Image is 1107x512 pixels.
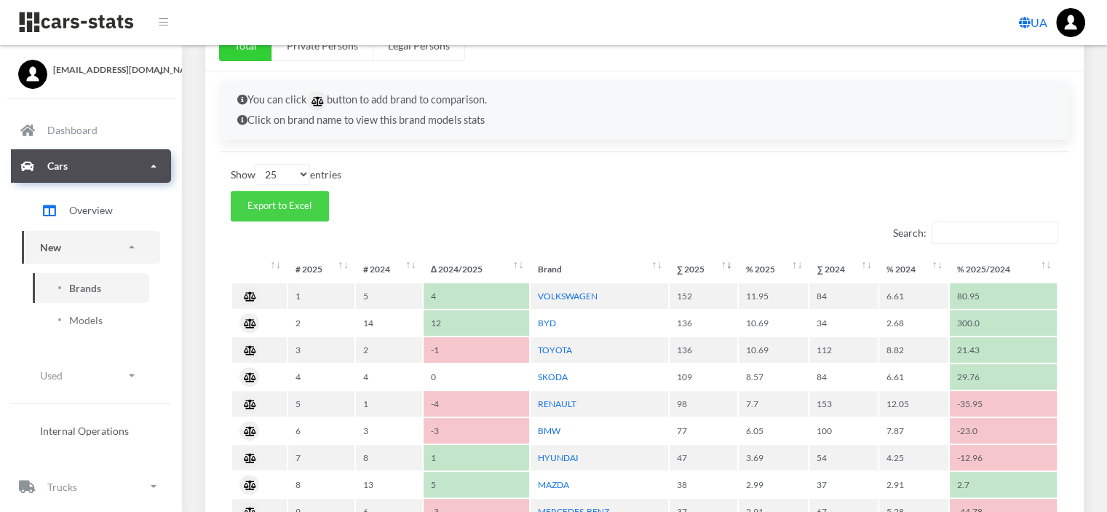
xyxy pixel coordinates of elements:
[247,200,312,211] span: Export to Excel
[288,391,354,417] td: 5
[255,164,310,185] select: Showentries
[356,310,422,336] td: 14
[809,310,877,336] td: 34
[950,283,1057,309] td: 80.95
[739,337,808,363] td: 10.69
[739,283,808,309] td: 11.95
[356,337,422,363] td: 2
[356,418,422,444] td: 3
[670,391,737,417] td: 98
[950,310,1057,336] td: 300.0
[356,445,422,470] td: 8
[232,256,287,282] th: : activate to sort column ascending
[538,371,568,382] a: SKODA
[670,310,737,336] td: 136
[40,366,63,385] p: Used
[879,283,948,309] td: 6.61
[424,445,529,470] td: 1
[288,472,354,497] td: 8
[424,337,529,363] td: -1
[809,445,877,470] td: 54
[809,256,877,282] th: ∑&nbsp;2024: activate to sort column ascending
[950,337,1057,363] td: 21.43
[33,305,149,335] a: Models
[879,391,948,417] td: 12.05
[424,310,529,336] td: 12
[879,310,948,336] td: 2.68
[670,472,737,497] td: 38
[11,114,171,147] a: Dashboard
[47,157,68,175] p: Cars
[288,310,354,336] td: 2
[809,418,877,444] td: 100
[33,273,149,303] a: Brands
[538,452,579,463] a: HYUNDAI
[879,445,948,470] td: 4.25
[538,318,556,328] a: BYD
[739,418,808,444] td: 6.05
[893,221,1058,244] label: Search:
[809,337,877,363] td: 112
[356,472,422,497] td: 13
[739,472,808,497] td: 2.99
[879,337,948,363] td: 8.82
[288,337,354,363] td: 3
[670,445,737,470] td: 47
[538,344,572,355] a: TOYOTA
[670,256,737,282] th: ∑&nbsp;2025: activate to sort column ascending
[53,63,164,76] span: [EMAIL_ADDRESS][DOMAIN_NAME]
[1056,8,1085,37] img: ...
[879,364,948,390] td: 6.61
[424,283,529,309] td: 4
[424,256,529,282] th: Δ&nbsp;2024/2025: activate to sort column ascending
[739,445,808,470] td: 3.69
[11,149,171,183] a: Cars
[670,283,737,309] td: 152
[670,337,737,363] td: 136
[950,364,1057,390] td: 29.76
[670,418,737,444] td: 77
[424,472,529,497] td: 5
[373,30,465,61] a: Legal Persons
[809,364,877,390] td: 84
[538,479,569,490] a: MAZDA
[18,60,164,76] a: [EMAIL_ADDRESS][DOMAIN_NAME]
[22,416,160,446] a: Internal Operations
[950,256,1057,282] th: %&nbsp;2025/2024: activate to sort column ascending
[739,391,808,417] td: 7.7
[47,121,98,139] p: Dashboard
[22,359,160,392] a: Used
[231,191,329,221] button: Export to Excel
[950,445,1057,470] td: -12.96
[231,164,341,185] label: Show entries
[40,238,61,256] p: New
[288,364,354,390] td: 4
[538,425,560,436] a: BMW
[531,256,668,282] th: Brand: activate to sort column ascending
[879,472,948,497] td: 2.91
[1013,8,1053,37] a: UA
[538,291,598,302] a: VOLKSWAGEN
[69,280,101,296] span: Brands
[739,364,808,390] td: 8.57
[670,364,737,390] td: 109
[47,478,77,496] p: Trucks
[271,30,373,61] a: Private Persons
[22,192,160,229] a: Overview
[288,283,354,309] td: 1
[356,364,422,390] td: 4
[288,418,354,444] td: 6
[739,256,808,282] th: %&nbsp;2025: activate to sort column ascending
[424,364,529,390] td: 0
[950,391,1057,417] td: -35.95
[356,256,422,282] th: #&nbsp;2024: activate to sort column ascending
[11,470,171,503] a: Trucks
[220,81,1069,140] div: You can click button to add brand to comparison. Click on brand name to view this brand models stats
[219,30,272,61] a: Total
[18,11,135,34] img: navbar brand
[424,418,529,444] td: -3
[879,256,948,282] th: %&nbsp;2024: activate to sort column ascending
[950,472,1057,497] td: 2.7
[424,391,529,417] td: -4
